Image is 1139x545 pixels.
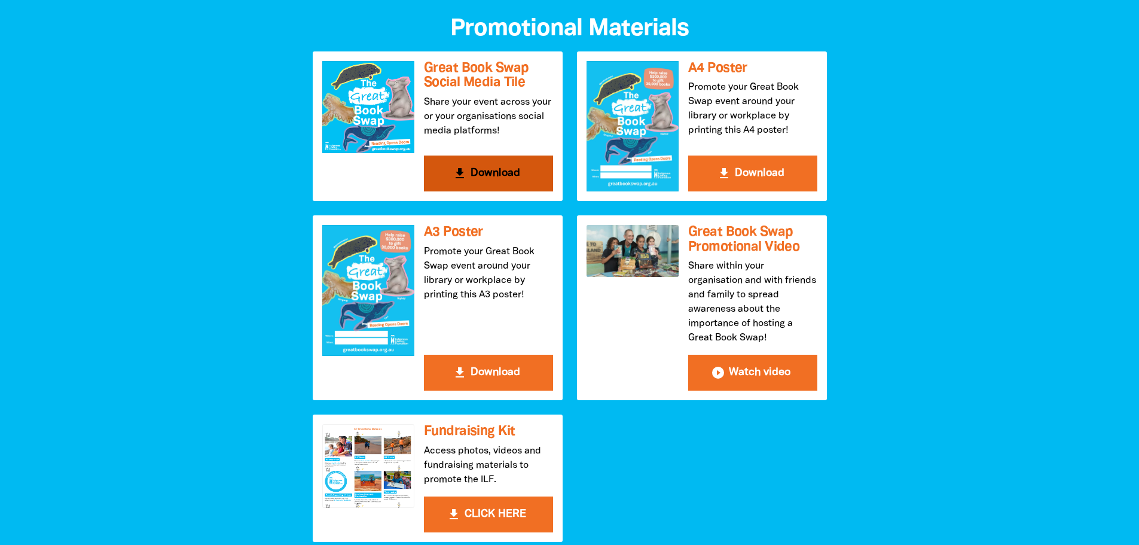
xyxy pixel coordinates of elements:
[447,507,461,522] i: get_app
[717,166,731,181] i: get_app
[453,166,467,181] i: get_app
[424,355,553,391] button: get_app Download
[424,225,553,240] h3: A3 Poster
[688,61,817,76] h3: A4 Poster
[688,225,817,254] h3: Great Book Swap Promotional Video
[587,61,679,191] img: A4 Poster
[322,61,414,153] img: Great Book Swap Social Media Tile
[450,18,689,40] span: Promotional Materials
[424,424,553,439] h3: Fundraising Kit
[711,366,725,380] i: play_circle_filled
[453,366,467,380] i: get_app
[424,61,553,90] h3: Great Book Swap Social Media Tile
[424,156,553,191] button: get_app Download
[688,156,817,191] button: get_app Download
[688,355,817,391] button: play_circle_filled Watch video
[322,225,414,355] img: A3 Poster
[424,497,553,532] button: get_app CLICK HERE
